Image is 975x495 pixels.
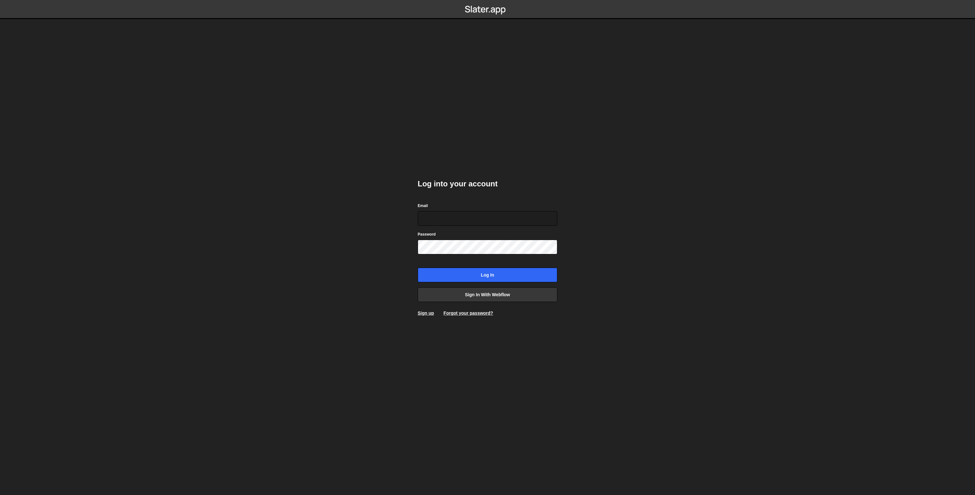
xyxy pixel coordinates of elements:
[418,268,557,282] input: Log in
[418,203,428,209] label: Email
[418,231,436,237] label: Password
[418,179,557,189] h2: Log into your account
[418,287,557,302] a: Sign in with Webflow
[443,311,493,316] a: Forgot your password?
[418,311,434,316] a: Sign up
